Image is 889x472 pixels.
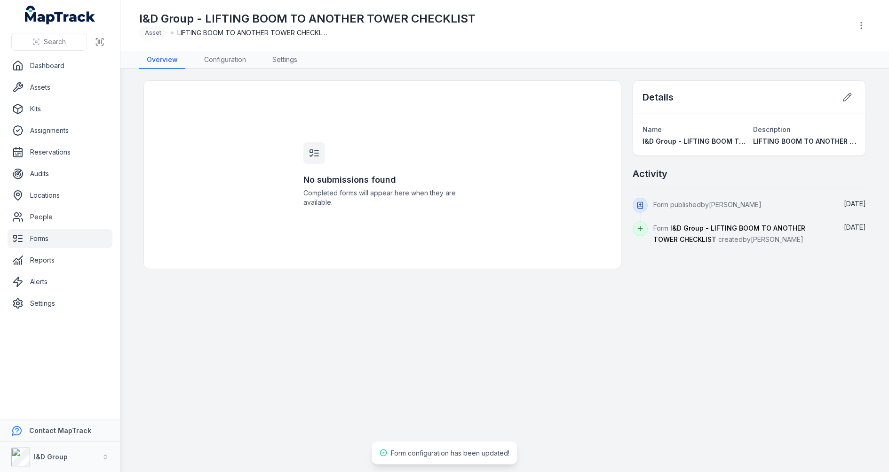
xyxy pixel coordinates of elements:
[653,201,762,209] span: Form published by [PERSON_NAME]
[643,137,845,145] span: I&D Group - LIFTING BOOM TO ANOTHER TOWER CHECKLIST
[8,186,112,205] a: Locations
[391,449,509,457] span: Form configuration has been updated!
[8,100,112,118] a: Kits
[25,6,95,24] a: MapTrack
[653,224,805,243] span: I&D Group - LIFTING BOOM TO ANOTHER TOWER CHECKLIST
[8,208,112,226] a: People
[844,200,866,208] time: 21/08/2025, 12:29:13 pm
[8,229,112,248] a: Forms
[8,294,112,313] a: Settings
[8,121,112,140] a: Assignments
[8,164,112,183] a: Audits
[29,426,91,434] strong: Contact MapTrack
[844,223,866,231] span: [DATE]
[139,26,167,39] div: Asset
[8,56,112,75] a: Dashboard
[653,224,805,243] span: Form created by [PERSON_NAME]
[8,143,112,162] a: Reservations
[633,167,667,180] h2: Activity
[643,91,674,104] h2: Details
[643,125,662,133] span: Name
[139,51,185,69] a: Overview
[844,200,866,208] span: [DATE]
[265,51,305,69] a: Settings
[44,37,66,46] span: Search
[197,51,254,69] a: Configuration
[753,125,791,133] span: Description
[303,188,461,207] span: Completed forms will appear here when they are available.
[303,173,461,186] h3: No submissions found
[8,272,112,291] a: Alerts
[34,453,68,461] strong: I&D Group
[11,33,87,51] button: Search
[177,28,328,38] span: LIFTING BOOM TO ANOTHER TOWER CHECKLIST
[844,223,866,231] time: 21/08/2025, 12:28:23 pm
[8,251,112,270] a: Reports
[139,11,476,26] h1: I&D Group - LIFTING BOOM TO ANOTHER TOWER CHECKLIST
[8,78,112,97] a: Assets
